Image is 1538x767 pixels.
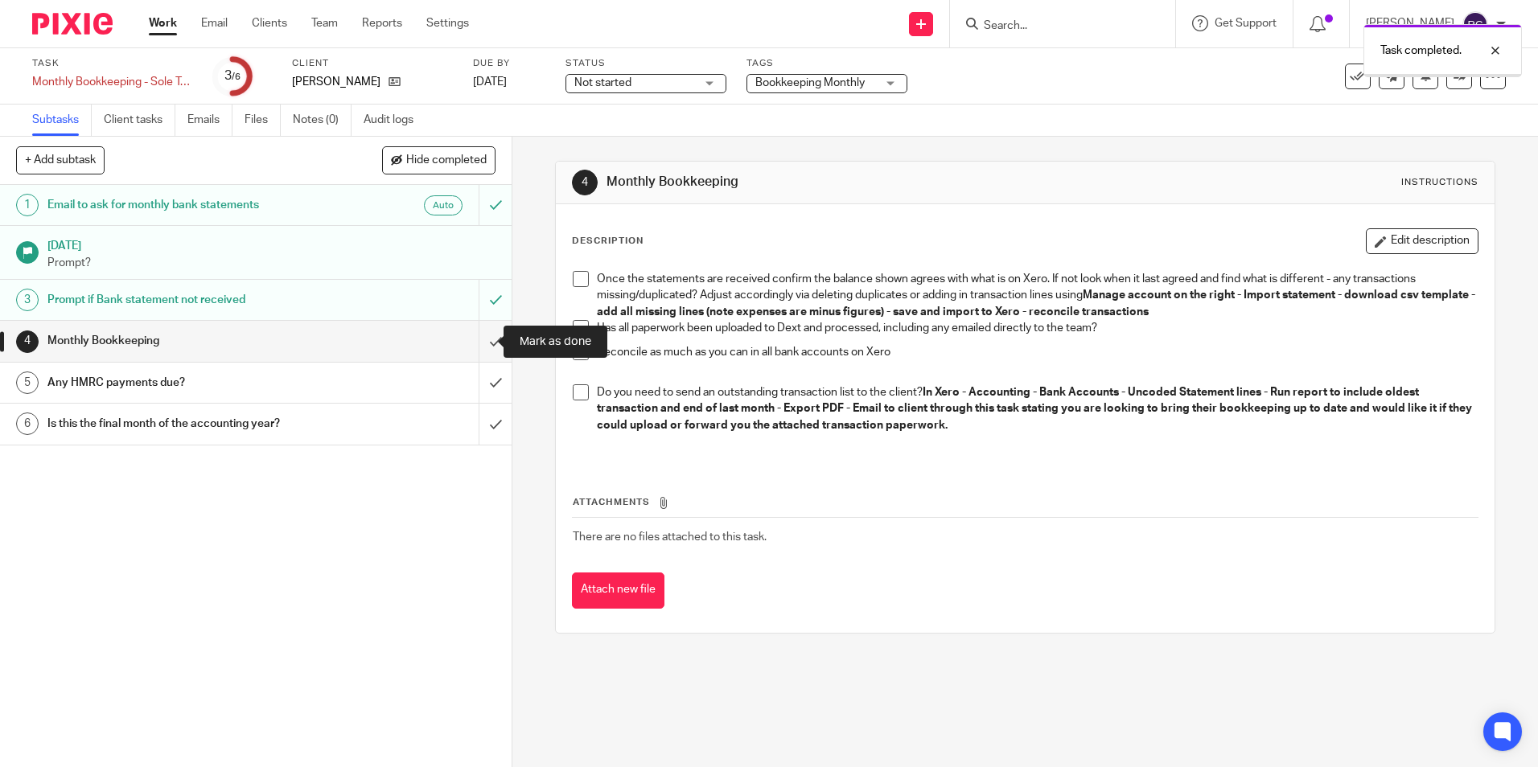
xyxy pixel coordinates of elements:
h1: Email to ask for monthly bank statements [47,193,324,217]
p: [PERSON_NAME] [292,74,380,90]
span: Attachments [573,498,650,507]
a: Audit logs [364,105,426,136]
a: Work [149,15,177,31]
a: Settings [426,15,469,31]
strong: In Xero - Accounting - Bank Accounts - Uncoded Statement lines - Run report to include oldest tra... [597,387,1474,431]
p: Has all paperwork been uploaded to Dext and processed, including any emailed directly to the team? [597,320,1477,336]
button: Hide completed [382,146,496,174]
a: Clients [252,15,287,31]
button: Edit description [1366,228,1478,254]
img: Pixie [32,13,113,35]
div: Monthly Bookkeeping - Sole Trade with Bookkeeping [32,74,193,90]
div: Instructions [1401,176,1478,189]
span: Bookkeeping Monthly [755,77,865,88]
p: Description [572,235,644,248]
div: Auto [424,195,463,215]
a: Notes (0) [293,105,352,136]
label: Task [32,57,193,70]
div: 4 [572,170,598,195]
a: Email [201,15,228,31]
button: Attach new file [572,572,664,609]
a: Files [245,105,281,136]
div: 4 [16,330,39,353]
label: Status [565,57,726,70]
span: There are no files attached to this task. [573,531,767,543]
span: Not started [574,77,631,88]
p: Once the statements are received confirm the balance shown agrees with what is on Xero. If not lo... [597,271,1477,320]
a: Subtasks [32,105,92,136]
div: 6 [16,412,39,435]
label: Due by [473,57,545,70]
img: svg%3E [1462,11,1488,37]
a: Reports [362,15,402,31]
p: Reconcile as much as you can in all bank accounts on Xero [597,344,1477,360]
label: Client [292,57,453,70]
span: [DATE] [473,76,507,88]
p: Do you need to send an outstanding transaction list to the client? [597,384,1477,433]
div: 5 [16,371,39,394]
a: Client tasks [104,105,175,136]
strong: Manage account on the right - Import statement - download csv template - add all missing lines (n... [597,289,1478,317]
small: /6 [232,72,241,81]
span: Hide completed [406,154,487,167]
h1: [DATE] [47,234,496,254]
h1: Monthly Bookkeeping [607,174,1059,191]
h1: Monthly Bookkeeping [47,329,324,353]
h1: Prompt if Bank statement not received [47,288,324,312]
div: 1 [16,194,39,216]
div: 3 [16,289,39,311]
a: Team [311,15,338,31]
h1: Any HMRC payments due? [47,371,324,395]
p: Prompt? [47,255,496,271]
label: Tags [746,57,907,70]
div: 3 [224,67,241,85]
h1: Is this the final month of the accounting year? [47,412,324,436]
button: + Add subtask [16,146,105,174]
p: Task completed. [1380,43,1462,59]
a: Emails [187,105,232,136]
